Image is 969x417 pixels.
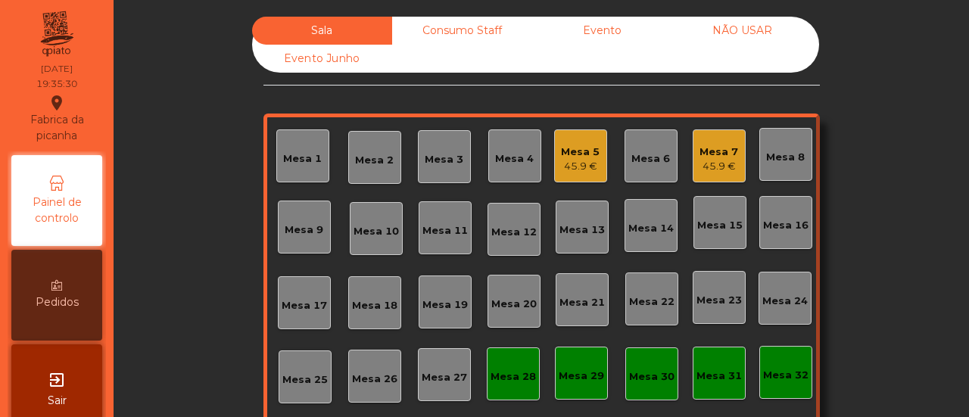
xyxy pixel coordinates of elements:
[422,297,468,313] div: Mesa 19
[628,221,674,236] div: Mesa 14
[766,150,805,165] div: Mesa 8
[559,295,605,310] div: Mesa 21
[561,145,600,160] div: Mesa 5
[354,224,399,239] div: Mesa 10
[495,151,534,166] div: Mesa 4
[672,17,812,45] div: NÃO USAR
[629,294,675,310] div: Mesa 22
[352,298,397,313] div: Mesa 18
[699,145,738,160] div: Mesa 7
[697,218,743,233] div: Mesa 15
[532,17,672,45] div: Evento
[696,369,742,384] div: Mesa 31
[561,159,600,174] div: 45.9 €
[48,393,67,409] span: Sair
[762,294,808,309] div: Mesa 24
[12,94,101,144] div: Fabrica da picanha
[282,372,328,387] div: Mesa 25
[36,294,79,310] span: Pedidos
[763,218,809,233] div: Mesa 16
[252,17,392,45] div: Sala
[763,368,809,383] div: Mesa 32
[36,77,77,91] div: 19:35:30
[38,8,75,61] img: qpiato
[491,369,536,384] div: Mesa 28
[48,371,66,389] i: exit_to_app
[355,153,394,168] div: Mesa 2
[629,369,675,384] div: Mesa 30
[282,298,327,313] div: Mesa 17
[699,159,738,174] div: 45.9 €
[559,369,604,384] div: Mesa 29
[48,94,66,112] i: location_on
[41,62,73,76] div: [DATE]
[425,152,463,167] div: Mesa 3
[696,293,742,308] div: Mesa 23
[392,17,532,45] div: Consumo Staff
[283,151,322,166] div: Mesa 1
[285,223,323,238] div: Mesa 9
[422,223,468,238] div: Mesa 11
[491,225,537,240] div: Mesa 12
[422,370,467,385] div: Mesa 27
[15,194,98,226] span: Painel de controlo
[631,151,670,166] div: Mesa 6
[559,223,605,238] div: Mesa 13
[252,45,392,73] div: Evento Junho
[352,372,397,387] div: Mesa 26
[491,297,537,312] div: Mesa 20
